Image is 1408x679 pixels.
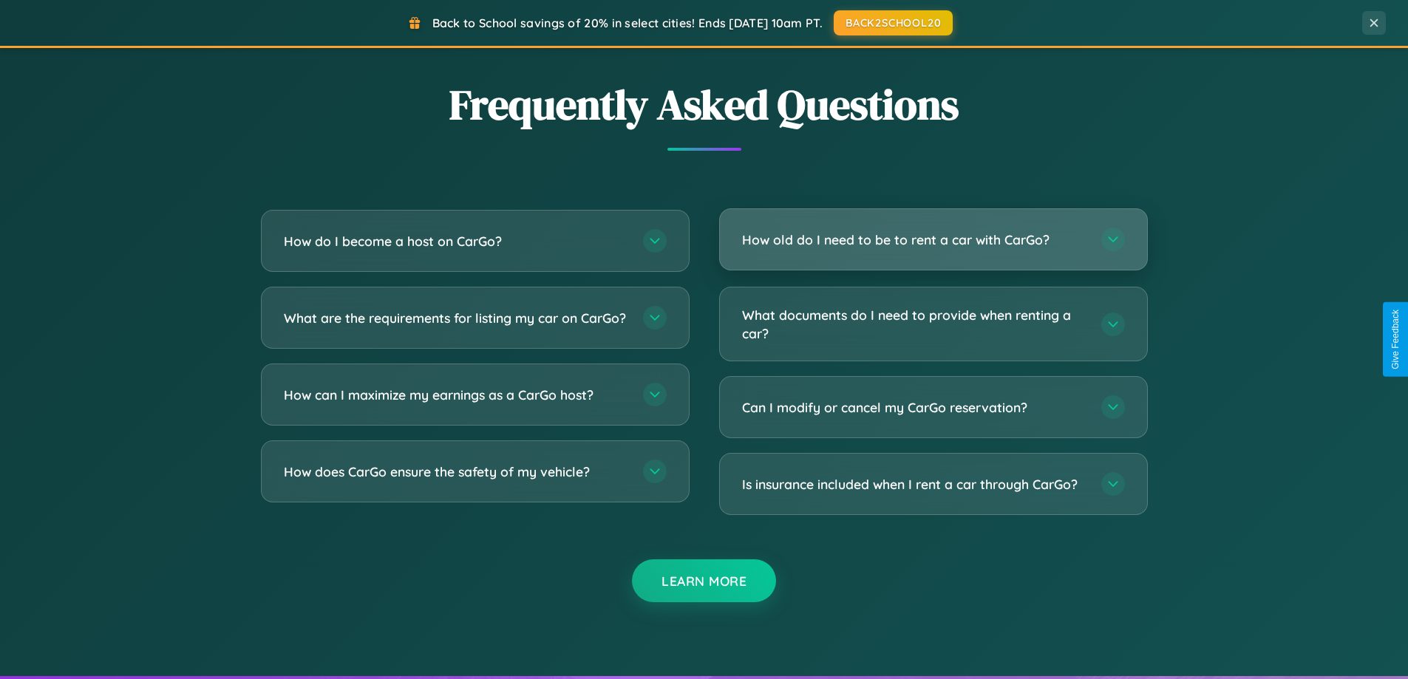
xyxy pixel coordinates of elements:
span: Back to School savings of 20% in select cities! Ends [DATE] 10am PT. [432,16,823,30]
h3: How old do I need to be to rent a car with CarGo? [742,231,1086,249]
h3: What are the requirements for listing my car on CarGo? [284,309,628,327]
h3: How does CarGo ensure the safety of my vehicle? [284,463,628,481]
div: Give Feedback [1390,310,1401,369]
h3: What documents do I need to provide when renting a car? [742,306,1086,342]
button: Learn More [632,559,776,602]
h3: Is insurance included when I rent a car through CarGo? [742,475,1086,494]
h3: How do I become a host on CarGo? [284,232,628,250]
h3: How can I maximize my earnings as a CarGo host? [284,386,628,404]
h2: Frequently Asked Questions [261,76,1148,133]
h3: Can I modify or cancel my CarGo reservation? [742,398,1086,417]
button: BACK2SCHOOL20 [834,10,953,35]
